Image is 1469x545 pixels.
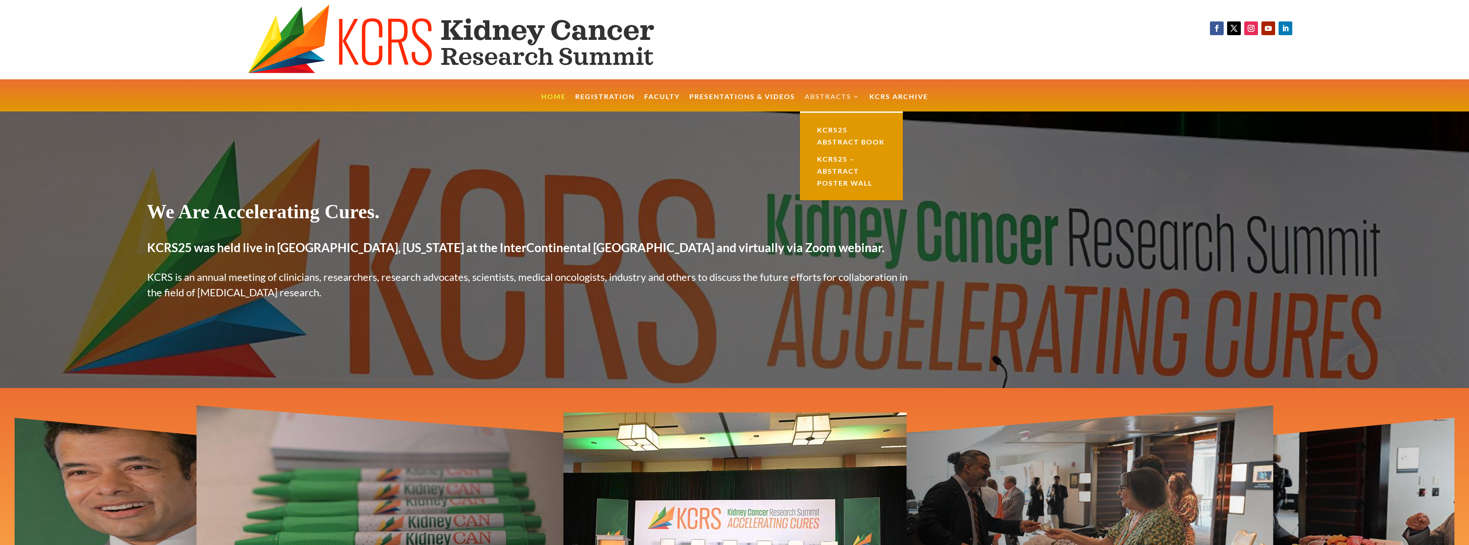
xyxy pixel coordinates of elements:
[869,93,928,112] a: KCRS Archive
[1210,21,1224,35] a: Follow on Facebook
[1227,21,1241,35] a: Follow on X
[1279,21,1292,35] a: Follow on LinkedIn
[808,151,894,192] a: KCRS25 – Abstract Poster Wall
[575,93,635,112] a: Registration
[541,93,566,112] a: Home
[805,93,860,112] a: Abstracts
[1244,21,1258,35] a: Follow on Instagram
[147,200,909,228] h1: We Are Accelerating Cures.
[808,121,894,151] a: KCRS25 Abstract Book
[644,93,680,112] a: Faculty
[689,93,795,112] a: Presentations & Videos
[1261,21,1275,35] a: Follow on Youtube
[147,238,909,261] h2: KCRS25 was held live in [GEOGRAPHIC_DATA], [US_STATE] at the InterContinental [GEOGRAPHIC_DATA] a...
[147,269,909,300] p: KCRS is an annual meeting of clinicians, researchers, research advocates, scientists, medical onc...
[248,4,704,75] img: KCRS generic logo wide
